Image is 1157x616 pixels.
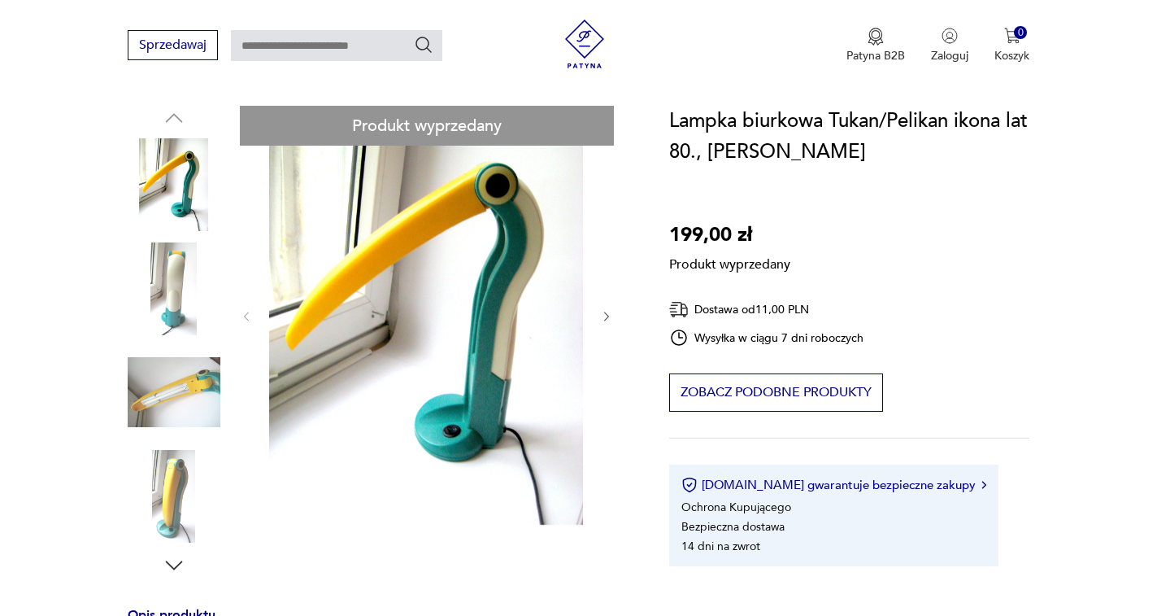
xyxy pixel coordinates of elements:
li: Ochrona Kupującego [681,500,791,515]
img: Ikona certyfikatu [681,477,698,493]
div: Wysyłka w ciągu 7 dni roboczych [669,328,864,347]
div: Dostawa od 11,00 PLN [669,299,864,320]
p: Koszyk [994,48,1029,63]
p: Patyna B2B [846,48,905,63]
button: Szukaj [414,35,433,55]
a: Ikona medaluPatyna B2B [846,28,905,63]
img: Ikonka użytkownika [942,28,958,44]
img: Ikona koszyka [1004,28,1020,44]
p: Produkt wyprzedany [669,251,790,273]
h1: Lampka biurkowa Tukan/Pelikan ikona lat 80., [PERSON_NAME] [669,106,1030,168]
img: Ikona medalu [868,28,884,46]
button: Zaloguj [931,28,968,63]
a: Sprzedawaj [128,41,218,52]
p: 199,00 zł [669,220,790,251]
button: Zobacz podobne produkty [669,374,883,412]
button: [DOMAIN_NAME] gwarantuje bezpieczne zakupy [681,477,986,493]
li: 14 dni na zwrot [681,539,760,554]
img: Ikona strzałki w prawo [981,481,986,489]
button: Patyna B2B [846,28,905,63]
img: Ikona dostawy [669,299,689,320]
li: Bezpieczna dostawa [681,519,785,535]
p: Zaloguj [931,48,968,63]
div: 0 [1014,26,1028,40]
button: 0Koszyk [994,28,1029,63]
img: Patyna - sklep z meblami i dekoracjami vintage [560,20,609,68]
button: Sprzedawaj [128,30,218,60]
